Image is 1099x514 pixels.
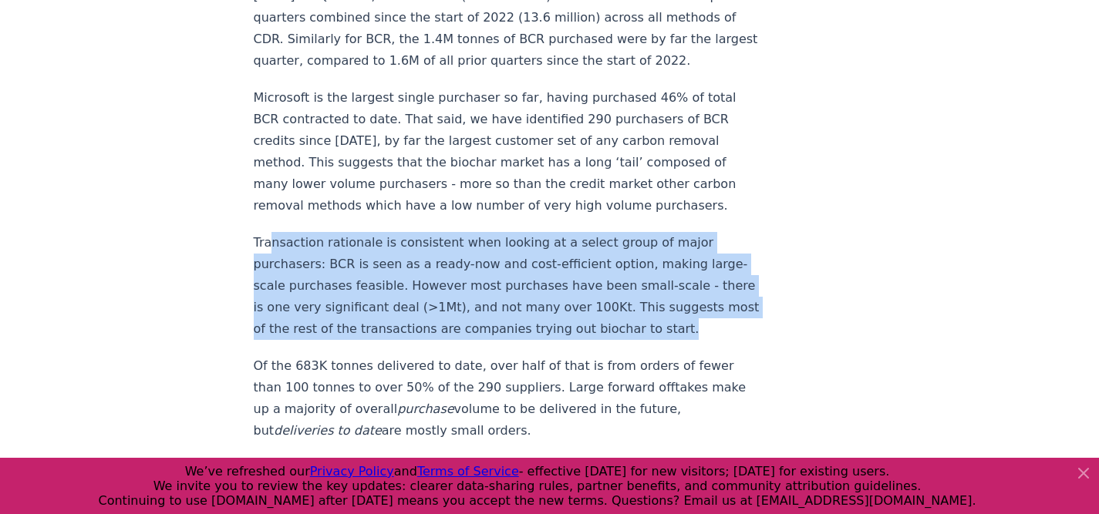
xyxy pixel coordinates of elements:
p: Of the 683K tonnes delivered to date, over half of that is from orders of fewer than 100 tonnes t... [254,355,764,442]
em: purchase [397,401,453,416]
em: deliveries [274,423,333,438]
p: Transaction rationale is consistent when looking at a select group of major purchasers: BCR is se... [254,232,764,340]
p: Microsoft is the largest single purchaser so far, having purchased 46% of total BCR contracted to... [254,87,764,217]
em: to date [338,423,382,438]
